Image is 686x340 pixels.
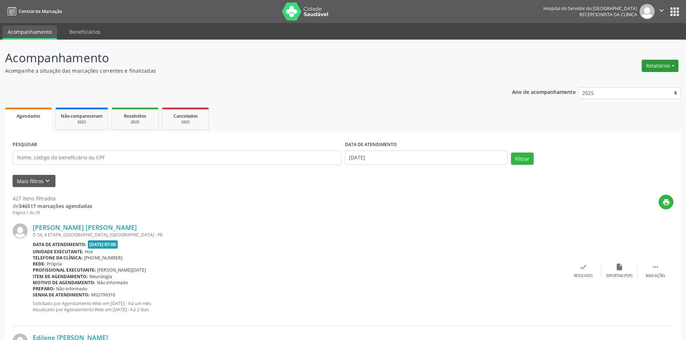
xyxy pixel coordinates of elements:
p: Ano de acompanhamento [512,87,576,96]
button:  [655,4,668,19]
span: Cancelados [174,113,198,119]
i: print [662,198,670,206]
span: [DATE] 07:00 [88,240,118,249]
i:  [658,6,665,14]
div: 2025 [167,119,203,125]
b: Data de atendimento: [33,241,86,248]
img: img [13,223,28,239]
b: Rede: [33,261,45,267]
button: apps [668,5,681,18]
span: Não informado [97,280,128,286]
i: keyboard_arrow_down [44,177,51,185]
button: Mais filtroskeyboard_arrow_down [13,175,55,187]
div: Mais ações [646,273,665,278]
b: Motivo de agendamento: [33,280,95,286]
div: Resolvido [574,273,592,278]
span: Agendados [17,113,40,119]
i: insert_drive_file [615,263,623,271]
div: 2025 [61,119,103,125]
div: Página 1 de 29 [13,210,92,216]
img: img [640,4,655,19]
span: Não informado [56,286,87,292]
span: [PERSON_NAME][DATE] [97,267,146,273]
i:  [651,263,659,271]
b: Unidade executante: [33,249,84,255]
button: print [659,195,673,209]
label: DATA DE ATENDIMENTO [345,139,397,150]
div: 427 itens filtrados [13,195,92,202]
i: check [579,263,587,271]
a: Central de Marcação [5,5,62,17]
span: Central de Marcação [19,8,62,14]
input: Selecione um intervalo [345,150,507,165]
span: Não compareceram [61,113,103,119]
div: Exportar (PDF) [606,273,632,278]
span: Recepcionista da clínica [579,12,637,18]
p: Acompanhamento [5,49,478,67]
button: Relatórios [642,60,678,72]
span: Resolvidos [124,113,146,119]
div: de [13,202,92,210]
a: [PERSON_NAME] [PERSON_NAME] [33,223,137,231]
a: Acompanhamento [3,26,57,40]
div: D 54, 4 ETAPA, [GEOGRAPHIC_DATA], [GEOGRAPHIC_DATA] - PE [33,232,565,238]
b: Senha de atendimento: [33,292,90,298]
p: Solicitado por Agendamento Web em [DATE] - há um mês Atualizado por Agendamento Web em [DATE] - h... [33,300,565,313]
b: Profissional executante: [33,267,96,273]
strong: 346517 marcações agendadas [19,203,92,209]
span: Própria [47,261,62,267]
label: PESQUISAR [13,139,37,150]
b: Item de agendamento: [33,273,88,280]
a: Beneficiários [64,26,106,38]
p: Acompanhe a situação das marcações correntes e finalizadas [5,67,478,74]
b: Preparo: [33,286,55,292]
b: Telefone da clínica: [33,255,82,261]
input: Nome, código do beneficiário ou CPF [13,150,341,165]
div: Hospital do Servidor do [GEOGRAPHIC_DATA] [543,5,637,12]
span: [PHONE_NUMBER] [84,255,122,261]
span: Hse [85,249,93,255]
span: M02790316 [91,292,115,298]
button: Filtrar [511,153,534,165]
div: 2025 [117,119,153,125]
span: Neurologia [89,273,112,280]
